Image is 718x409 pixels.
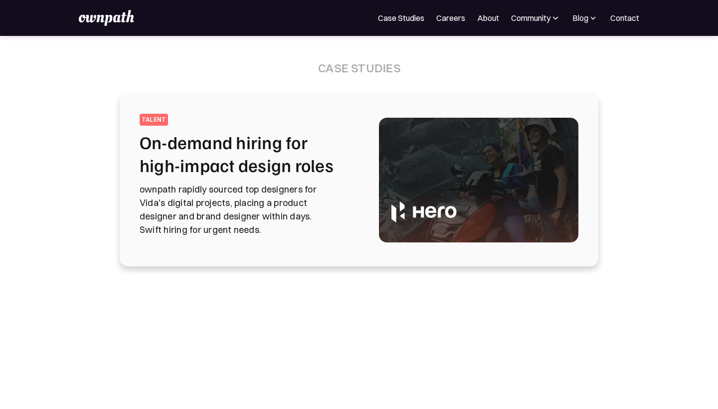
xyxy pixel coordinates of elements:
p: ownpath rapidly sourced top designers for Vida's digital projects, placing a product designer and... [140,183,355,236]
div: Community [511,12,550,24]
a: talentOn-demand hiring for high-impact design rolesownpath rapidly sourced top designers for Vida... [140,114,578,246]
a: Case Studies [378,12,424,24]
div: Community [511,12,560,24]
div: Case Studies [318,60,400,76]
div: Blog [572,12,598,24]
a: About [477,12,499,24]
a: Careers [436,12,465,24]
a: Contact [610,12,639,24]
div: Blog [572,12,588,24]
div: talent [142,116,166,124]
h2: On-demand hiring for high-impact design roles [140,131,355,177]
